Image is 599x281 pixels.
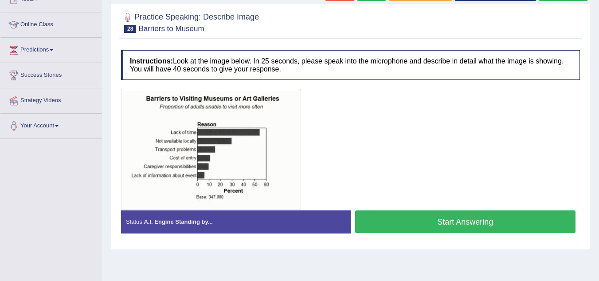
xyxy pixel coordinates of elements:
div: Status: [121,210,351,233]
a: Your Account [0,114,102,136]
span: 28 [124,25,136,33]
h4: Look at the image below. In 25 seconds, please speak into the microphone and describe in detail w... [121,50,580,80]
strong: A.I. Engine Standing by... [144,218,212,225]
b: Instructions: [130,57,173,65]
button: Start Answering [355,210,576,233]
a: Online Class [0,12,102,35]
a: Predictions [0,38,102,60]
small: Barriers to Museum [138,24,204,33]
h2: Practice Speaking: Describe Image [121,11,259,33]
a: Success Stories [0,63,102,85]
a: Strategy Videos [0,88,102,111]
